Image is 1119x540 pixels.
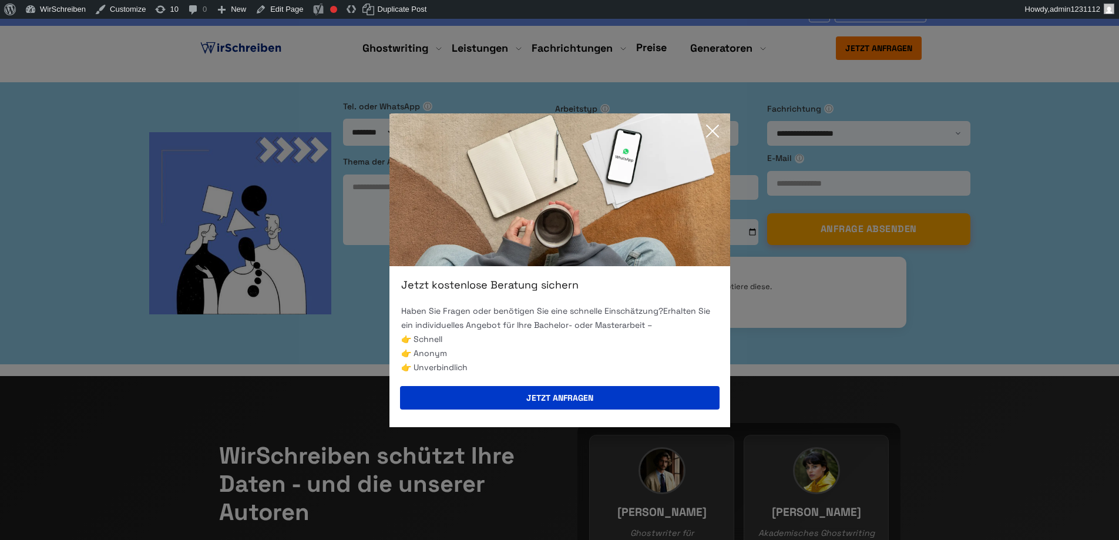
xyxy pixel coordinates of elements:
[401,346,718,360] li: 👉 Anonym
[400,386,720,410] button: Jetzt anfragen
[401,360,718,374] li: 👉 Unverbindlich
[401,332,718,346] li: 👉 Schnell
[389,278,730,292] div: Jetzt kostenlose Beratung sichern
[389,113,730,266] img: exit
[330,6,337,13] div: Focus keyphrase not set
[1050,5,1100,14] span: admin1231112
[401,304,718,332] p: Haben Sie Fragen oder benötigen Sie eine schnelle Einschätzung? Erhalten Sie ein individuelles An...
